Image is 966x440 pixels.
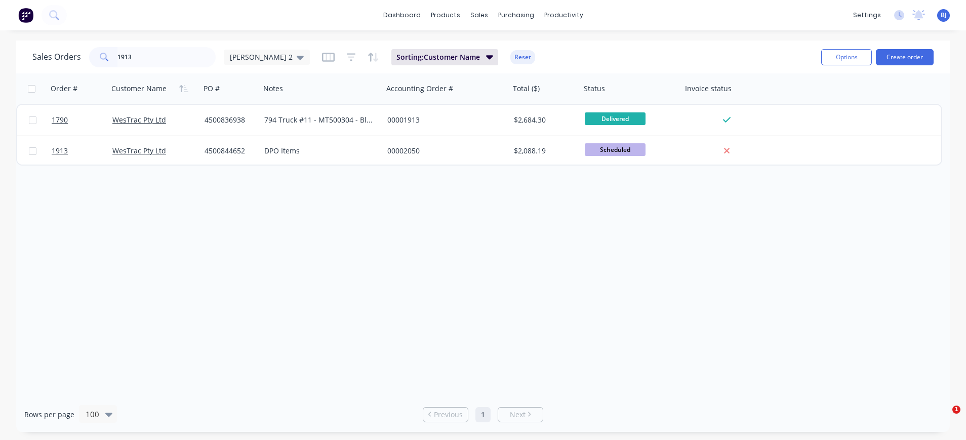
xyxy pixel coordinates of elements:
div: PO # [204,84,220,94]
button: Create order [876,49,934,65]
div: 00002050 [387,146,500,156]
span: Delivered [585,112,646,125]
div: productivity [539,8,588,23]
div: 4500836938 [205,115,254,125]
iframe: Intercom live chat [932,406,956,430]
a: 1790 [52,105,112,135]
div: 4500844652 [205,146,254,156]
a: Next page [498,410,543,420]
a: Previous page [423,410,468,420]
span: Rows per page [24,410,74,420]
a: WesTrac Pty Ltd [112,146,166,155]
span: 1790 [52,115,68,125]
div: Invoice status [685,84,732,94]
span: 1913 [52,146,68,156]
span: BJ [941,11,947,20]
a: Page 1 is your current page [475,407,491,422]
span: Scheduled [585,143,646,156]
div: DPO Items [264,146,374,156]
span: Next [510,410,526,420]
div: purchasing [493,8,539,23]
span: [PERSON_NAME] 2 [230,52,293,62]
a: 1913 [52,136,112,166]
div: 00001913 [387,115,500,125]
div: Accounting Order # [386,84,453,94]
div: Status [584,84,605,94]
button: Sorting:Customer Name [391,49,498,65]
button: Reset [510,50,535,64]
button: Options [821,49,872,65]
span: Previous [434,410,463,420]
div: Order # [51,84,77,94]
span: Sorting: Customer Name [396,52,480,62]
div: Customer Name [111,84,167,94]
div: Total ($) [513,84,540,94]
a: dashboard [378,8,426,23]
div: $2,088.19 [514,146,574,156]
h1: Sales Orders [32,52,81,62]
img: Factory [18,8,33,23]
ul: Pagination [419,407,547,422]
span: 1 [952,406,960,414]
div: sales [465,8,493,23]
div: $2,684.30 [514,115,574,125]
a: WesTrac Pty Ltd [112,115,166,125]
div: Notes [263,84,283,94]
div: products [426,8,465,23]
input: Search... [117,47,216,67]
div: settings [848,8,886,23]
div: 794 Truck #11 - MT500304 - Blower Y-Piece Acoustic Panel Kit Transport F & L Freight Shipped Date... [264,115,374,125]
